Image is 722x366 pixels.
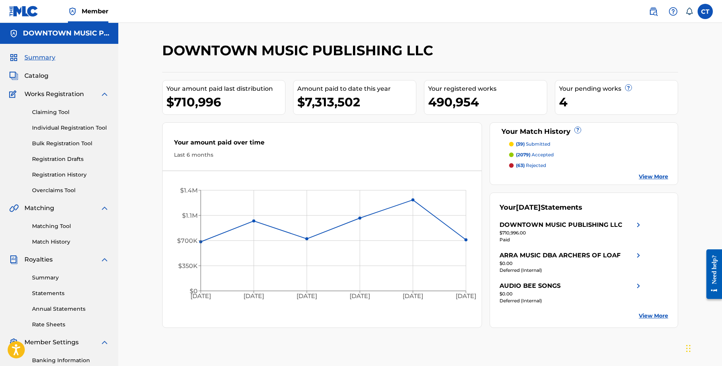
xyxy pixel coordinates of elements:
img: Matching [9,204,19,213]
a: Banking Information [32,356,109,364]
a: View More [639,173,668,181]
a: DOWNTOWN MUSIC PUBLISHING LLCright chevron icon$710,996.00Paid [500,220,643,243]
img: Accounts [9,29,18,38]
div: Deferred (Internal) [500,267,643,274]
tspan: [DATE] [403,292,423,300]
div: $710,996.00 [500,230,643,236]
img: Royalties [9,255,18,264]
img: expand [100,204,109,213]
a: Summary [32,274,109,282]
a: SummarySummary [9,53,55,62]
a: Registration History [32,171,109,179]
span: [DATE] [516,203,541,212]
a: Individual Registration Tool [32,124,109,132]
img: right chevron icon [634,220,643,230]
tspan: $700K [177,237,198,244]
img: expand [100,338,109,347]
div: $710,996 [166,93,285,111]
span: ? [575,127,581,133]
a: Match History [32,238,109,246]
div: Your registered works [428,84,547,93]
tspan: $1.1M [182,212,198,219]
div: Deferred (Internal) [500,297,643,304]
div: Last 6 months [174,151,470,159]
div: Your Statements [500,202,582,213]
div: DOWNTOWN MUSIC PUBLISHING LLC [500,220,622,230]
div: $0.00 [500,260,643,267]
a: Annual Statements [32,305,109,313]
tspan: $1.4M [180,187,198,194]
a: (63) rejected [509,162,669,169]
img: expand [100,90,109,99]
tspan: [DATE] [350,292,370,300]
tspan: $350K [178,262,198,270]
a: ARRA MUSIC DBA ARCHERS OF LOAFright chevron icon$0.00Deferred (Internal) [500,251,643,274]
tspan: [DATE] [456,292,476,300]
div: 490,954 [428,93,547,111]
span: ? [625,85,632,91]
img: Member Settings [9,338,18,347]
div: Your Match History [500,127,669,137]
img: search [649,7,658,16]
div: AUDIO BEE SONGS [500,281,561,291]
a: (2079) accepted [509,151,669,158]
img: Catalog [9,71,18,80]
a: Claiming Tool [32,108,109,116]
img: help [669,7,678,16]
span: Member Settings [24,338,79,347]
div: Your pending works [559,84,678,93]
div: Paid [500,236,643,243]
span: (39) [516,141,525,147]
h5: DOWNTOWN MUSIC PUBLISHING LLC [23,29,109,38]
a: Public Search [646,4,661,19]
div: Amount paid to date this year [297,84,416,93]
span: Matching [24,204,54,213]
a: AUDIO BEE SONGSright chevron icon$0.00Deferred (Internal) [500,281,643,304]
a: View More [639,312,668,320]
div: $0.00 [500,291,643,297]
a: Overclaims Tool [32,186,109,194]
div: 4 [559,93,678,111]
span: (2079) [516,152,530,157]
div: Help [666,4,681,19]
img: Works Registration [9,90,19,99]
iframe: Resource Center [701,244,722,305]
div: Drag [686,337,691,360]
p: accepted [516,151,554,158]
tspan: [DATE] [190,292,211,300]
div: Your amount paid last distribution [166,84,285,93]
a: Bulk Registration Tool [32,140,109,148]
div: Notifications [685,8,693,15]
span: Catalog [24,71,48,80]
tspan: [DATE] [297,292,317,300]
a: CatalogCatalog [9,71,48,80]
a: Matching Tool [32,222,109,230]
img: Summary [9,53,18,62]
p: rejected [516,162,546,169]
span: Works Registration [24,90,84,99]
span: Member [82,7,108,16]
a: Registration Drafts [32,155,109,163]
p: submitted [516,141,550,148]
h2: DOWNTOWN MUSIC PUBLISHING LLC [162,42,437,59]
img: Top Rightsholder [68,7,77,16]
div: User Menu [698,4,713,19]
div: ARRA MUSIC DBA ARCHERS OF LOAF [500,251,620,260]
a: Rate Sheets [32,321,109,329]
span: Royalties [24,255,53,264]
img: expand [100,255,109,264]
img: right chevron icon [634,281,643,291]
a: Statements [32,289,109,297]
iframe: Chat Widget [684,329,722,366]
div: Your amount paid over time [174,138,470,151]
img: MLC Logo [9,6,39,17]
span: (63) [516,162,525,168]
span: Summary [24,53,55,62]
tspan: [DATE] [243,292,264,300]
a: (39) submitted [509,141,669,148]
div: $7,313,502 [297,93,416,111]
img: right chevron icon [634,251,643,260]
